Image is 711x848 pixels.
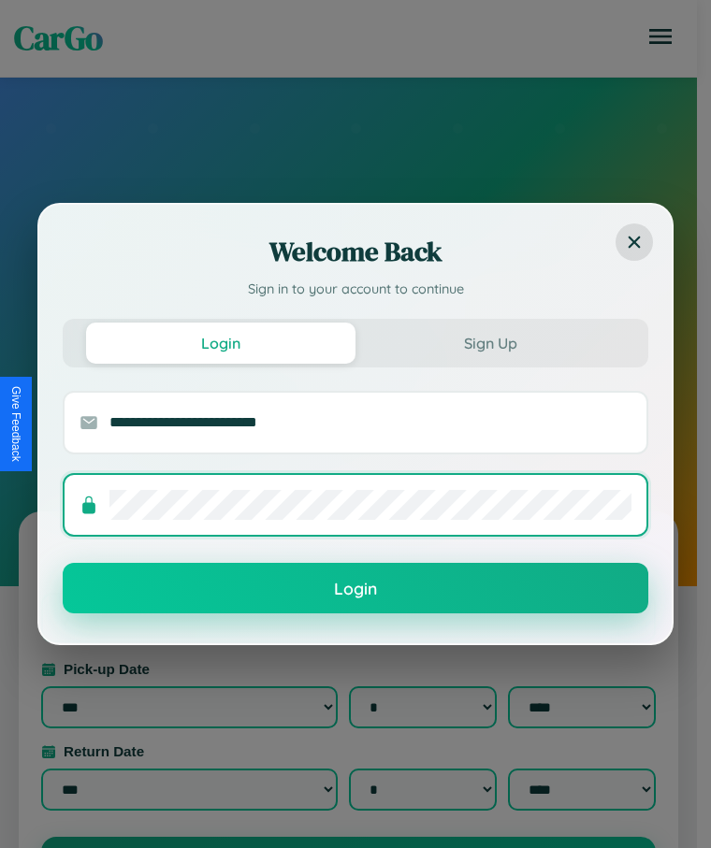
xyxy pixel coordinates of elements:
button: Login [86,323,355,364]
div: Give Feedback [9,386,22,462]
h2: Welcome Back [63,233,648,270]
button: Login [63,563,648,613]
p: Sign in to your account to continue [63,280,648,300]
button: Sign Up [355,323,625,364]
